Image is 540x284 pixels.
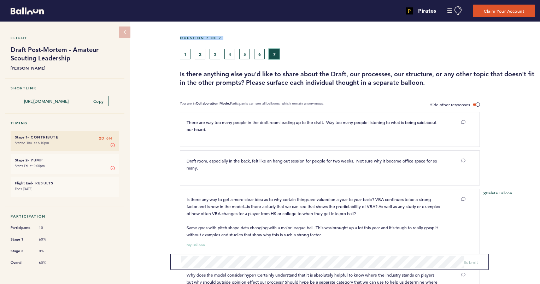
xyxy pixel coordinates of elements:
h1: Draft Post-Mortem - Amateur Scouting Leadership [11,46,119,63]
b: Collaboration Mode. [196,101,230,106]
span: Hide other responses [429,102,470,107]
button: Manage Account [447,6,463,15]
p: You are in Participants can see all balloons, which remain anonymous. [180,101,324,108]
a: Balloon [5,7,44,14]
span: Overall [11,259,32,266]
small: Stage 1 [15,135,28,140]
button: Copy [89,96,108,106]
h6: - Results [15,181,115,185]
span: Copy [93,98,104,104]
h6: - Pump [15,158,115,162]
svg: Balloon [11,7,44,14]
span: There are way too many people in the draft room leading up to the draft. Way too many people list... [187,119,438,132]
button: Claim Your Account [473,5,535,17]
span: 2D 6H [99,135,112,142]
button: 7 [269,49,280,59]
time: Starts Fri. at 5:00pm [15,164,45,168]
span: Stage 2 [11,248,32,255]
small: Stage 2 [15,158,28,162]
span: 0% [39,249,60,254]
small: My Balloon [187,243,205,247]
span: Is there any way to get a more clear idea as to why certain things are valued on a year to year b... [187,196,441,237]
button: 1 [180,49,190,59]
button: 4 [224,49,235,59]
button: Submit [464,259,478,266]
h6: - Contribute [15,135,115,140]
span: Stage 1 [11,236,32,243]
time: Started Thu. at 6:10pm [15,141,49,145]
h3: Is there anything else you'd like to share about the Draft, our processes, our structure, or any ... [180,70,535,87]
h5: Timing [11,121,119,125]
span: Participants [11,224,32,231]
button: 6 [254,49,265,59]
button: 2 [195,49,205,59]
h5: Flight [11,36,119,40]
small: Flight End [15,181,32,185]
time: Ends [DATE] [15,187,32,191]
span: 10 [39,225,60,230]
h5: Shortlink [11,86,119,90]
button: Delete Balloon [483,191,512,196]
span: Draft room, especially in the back, felt like an hang out session for people for two weeks. Not s... [187,158,438,171]
button: 5 [239,49,250,59]
h5: Participation [11,214,119,219]
button: 3 [210,49,220,59]
span: Submit [464,259,478,265]
span: 60% [39,260,60,265]
b: [PERSON_NAME] [11,64,119,71]
h4: Pirates [418,7,436,15]
h5: Question 7 of 7 [180,36,535,40]
span: 60% [39,237,60,242]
